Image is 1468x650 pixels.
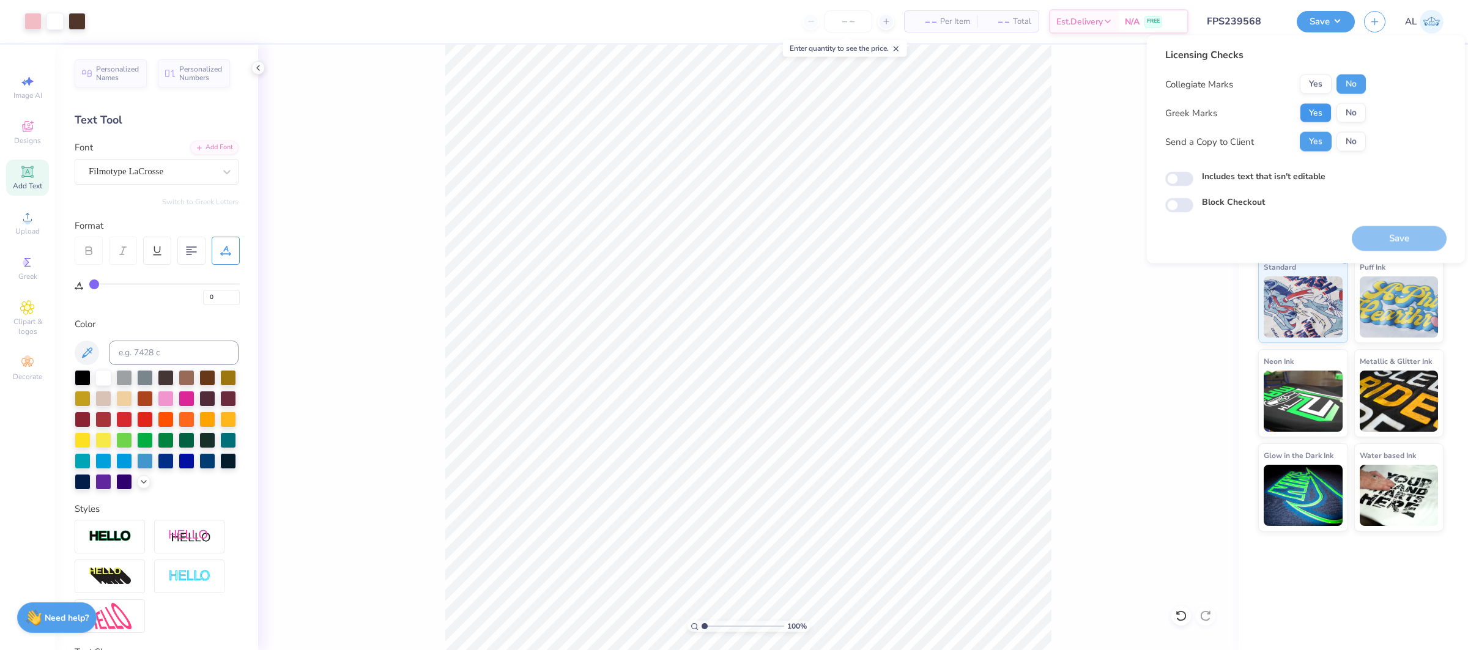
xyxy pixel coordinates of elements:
span: Decorate [13,372,42,382]
span: Personalized Numbers [179,65,223,82]
img: Water based Ink [1360,465,1439,526]
span: AL [1405,15,1417,29]
img: Metallic & Glitter Ink [1360,371,1439,432]
div: Styles [75,502,239,516]
span: Add Text [13,181,42,191]
span: Per Item [940,15,970,28]
span: – – [912,15,936,28]
label: Block Checkout [1202,196,1265,209]
span: Puff Ink [1360,260,1385,273]
strong: Need help? [45,612,89,624]
img: Standard [1264,276,1343,338]
span: Image AI [13,90,42,100]
input: Untitled Design [1198,9,1288,34]
button: Yes [1300,132,1332,152]
span: Greek [18,271,37,281]
span: Total [1013,15,1031,28]
span: Standard [1264,260,1296,273]
div: Text Tool [75,112,239,128]
label: Font [75,141,93,155]
input: e.g. 7428 c [109,341,239,365]
div: Licensing Checks [1165,48,1366,62]
span: Personalized Names [96,65,139,82]
div: Add Font [190,141,239,155]
img: Free Distort [89,603,132,629]
img: Angela Legaspi [1420,10,1444,34]
img: Puff Ink [1360,276,1439,338]
div: Format [75,219,240,233]
div: Greek Marks [1165,106,1217,120]
div: Color [75,317,239,331]
input: – – [825,10,872,32]
span: N/A [1125,15,1140,28]
span: Upload [15,226,40,236]
button: No [1336,75,1366,94]
div: Send a Copy to Client [1165,135,1254,149]
button: No [1336,103,1366,123]
button: Yes [1300,75,1332,94]
button: Yes [1300,103,1332,123]
img: Neon Ink [1264,371,1343,432]
span: FREE [1147,17,1160,26]
button: Switch to Greek Letters [162,197,239,207]
span: – – [985,15,1009,28]
span: Metallic & Glitter Ink [1360,355,1432,367]
span: Water based Ink [1360,449,1416,462]
span: Neon Ink [1264,355,1294,367]
span: Glow in the Dark Ink [1264,449,1333,462]
label: Includes text that isn't editable [1202,170,1325,183]
img: Glow in the Dark Ink [1264,465,1343,526]
span: 100 % [787,621,807,632]
img: 3d Illusion [89,567,132,586]
img: Shadow [168,529,211,544]
a: AL [1405,10,1444,34]
div: Enter quantity to see the price. [783,40,907,57]
button: No [1336,132,1366,152]
span: Clipart & logos [6,317,49,336]
div: Collegiate Marks [1165,77,1233,91]
img: Negative Space [168,569,211,583]
span: Designs [14,136,41,146]
img: Stroke [89,530,132,544]
span: Est. Delivery [1056,15,1103,28]
button: Save [1297,11,1355,32]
